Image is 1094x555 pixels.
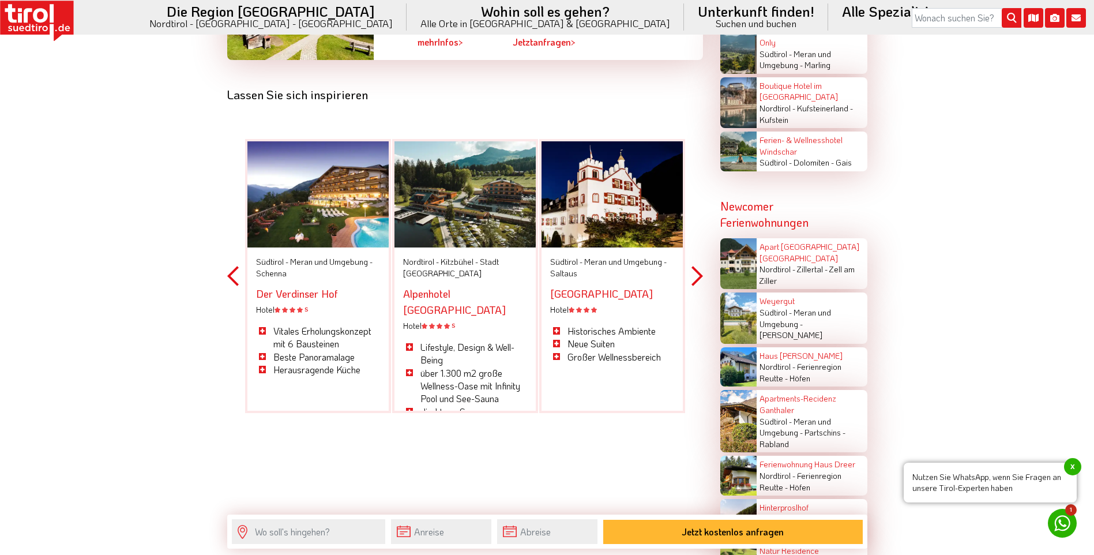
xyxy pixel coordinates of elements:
span: Zillertal - [797,264,828,275]
small: Suchen und buchen [698,18,814,28]
strong: Newcomer Ferienwohnungen [720,198,809,230]
input: Abreise [497,519,597,544]
a: 1 Nutzen Sie WhatsApp, wenn Sie Fragen an unsere Tirol-Experten habenx [1048,509,1077,538]
span: Stadt [GEOGRAPHIC_DATA] [403,256,499,279]
input: Anreise [391,519,491,544]
a: Hinterproslhof [760,502,809,513]
span: Nordtirol - [760,103,795,114]
span: Nordtirol - [403,256,439,267]
span: Partschins - Rabland [760,427,845,449]
span: Dolomiten - [794,157,834,168]
li: direkt am See [403,406,527,418]
div: Lassen Sie sich inspirieren [227,88,703,101]
i: Fotogalerie [1045,8,1065,28]
span: Meran und Umgebung - [290,256,373,267]
span: Höfen [790,482,810,493]
li: Neue Suiten [550,337,674,350]
sup: S [304,305,308,313]
span: Südtirol - [760,48,792,59]
li: Beste Panoramalage [256,351,380,363]
span: 1 [1065,504,1077,516]
span: Zell am Ziller [760,264,855,286]
span: Gais [836,157,852,168]
small: Nordtirol - [GEOGRAPHIC_DATA] - [GEOGRAPHIC_DATA] [149,18,393,28]
span: Höfen [790,373,810,384]
span: Ferienregion Reutte - [760,361,841,384]
li: Lifestyle, Design & Well-Being [403,341,527,367]
span: Nordtirol - [760,361,795,372]
span: [PERSON_NAME] [760,329,822,340]
i: Kontakt [1066,8,1086,28]
span: Meran und Umgebung - [760,48,831,71]
sup: S [452,321,455,329]
a: Der Verdinser Hof [256,287,338,301]
a: Ferien- & Wellnesshotel Windschar [760,134,843,157]
i: Karte öffnen [1024,8,1043,28]
span: Kufsteinerland - [797,103,853,114]
span: Südtirol - [760,513,792,524]
span: Südtirol - [760,416,792,427]
a: Haus [PERSON_NAME] [760,350,843,361]
span: Marling [804,59,830,70]
span: Meran und Umgebung - [760,416,831,438]
a: [GEOGRAPHIC_DATA] [550,287,653,301]
span: Nutzen Sie WhatsApp, wenn Sie Fragen an unsere Tirol-Experten haben [904,463,1077,502]
button: Jetzt kostenlos anfragen [603,520,863,544]
button: Next [691,107,703,445]
small: Alle Orte in [GEOGRAPHIC_DATA] & [GEOGRAPHIC_DATA] [420,18,670,28]
span: Südtirol - [550,256,582,267]
a: Apart [GEOGRAPHIC_DATA] [GEOGRAPHIC_DATA] [760,241,859,264]
div: Hotel [403,320,527,332]
li: Herausragende Küche [256,363,380,376]
input: Wo soll's hingehen? [232,519,385,544]
span: Kitzbühel - [441,256,478,267]
span: Saltaus [550,268,577,279]
li: Großer Wellnessbereich [550,351,674,363]
a: Ferienwohnung Haus Dreer [760,459,855,470]
span: Schenna [256,268,287,279]
span: Südtirol - [256,256,288,267]
span: Nordtirol - [760,264,795,275]
span: Bozen und Umgebung - [760,513,831,536]
a: Weyergut [760,295,795,306]
span: Südtirol - [760,157,792,168]
li: Vitales Erholungskonzept mit 6 Bausteinen [256,325,380,351]
span: Meran und Umgebung - [584,256,667,267]
a: Boutique Hotel im [GEOGRAPHIC_DATA] [760,80,838,103]
li: über 1.300 m2 große Wellness-Oase mit Infinity Pool und See-Sauna [403,367,527,406]
input: Wonach suchen Sie? [912,8,1021,28]
li: Historisches Ambiente [550,325,674,337]
a: Alpenhotel [GEOGRAPHIC_DATA] [403,287,506,317]
span: Ferienregion Reutte - [760,470,841,493]
span: Südtirol - [760,307,792,318]
div: Hotel [550,304,674,316]
span: Nordtirol - [760,470,795,481]
button: Previous [227,107,239,445]
span: Meran und Umgebung - [760,307,831,329]
a: Apartments-Recidenz Ganthaler [760,393,836,415]
div: Hotel [256,304,380,316]
span: Kufstein [760,114,788,125]
span: x [1064,458,1081,475]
